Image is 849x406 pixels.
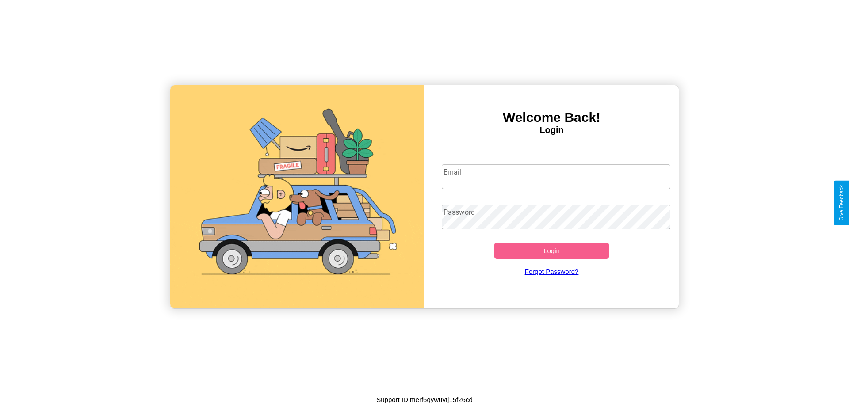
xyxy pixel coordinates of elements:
[424,125,679,135] h4: Login
[424,110,679,125] h3: Welcome Back!
[838,185,845,221] div: Give Feedback
[494,243,609,259] button: Login
[376,394,473,406] p: Support ID: merf6qywuvtj15f26cd
[437,259,666,284] a: Forgot Password?
[170,85,424,308] img: gif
